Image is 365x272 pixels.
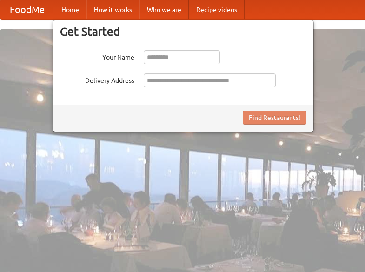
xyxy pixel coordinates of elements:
[60,25,306,39] h3: Get Started
[54,0,86,19] a: Home
[189,0,245,19] a: Recipe videos
[0,0,54,19] a: FoodMe
[86,0,139,19] a: How it works
[139,0,189,19] a: Who we are
[60,73,134,85] label: Delivery Address
[243,111,306,125] button: Find Restaurants!
[60,50,134,62] label: Your Name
